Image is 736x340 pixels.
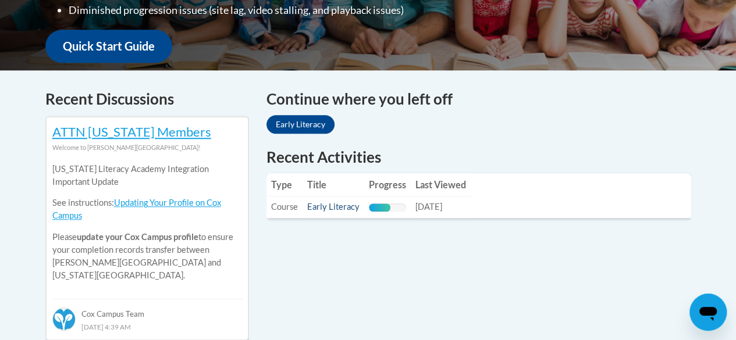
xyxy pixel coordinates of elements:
[52,163,242,188] p: [US_STATE] Literacy Academy Integration Important Update
[369,203,390,212] div: Progress, %
[52,320,242,333] div: [DATE] 4:39 AM
[266,88,691,110] h4: Continue where you left off
[52,299,242,320] div: Cox Campus Team
[689,294,727,331] iframe: Button to launch messaging window
[411,173,471,196] th: Last Viewed
[52,307,76,331] img: Cox Campus Team
[415,202,442,212] span: [DATE]
[266,173,303,196] th: Type
[303,173,364,196] th: Title
[45,30,172,63] a: Quick Start Guide
[266,146,691,167] h1: Recent Activities
[52,154,242,291] div: Please to ensure your completion records transfer between [PERSON_NAME][GEOGRAPHIC_DATA] and [US_...
[307,202,360,212] a: Early Literacy
[52,124,211,139] a: ATTN [US_STATE] Members
[271,202,298,212] span: Course
[52,196,242,222] p: See instructions:
[52,141,242,154] div: Welcome to [PERSON_NAME][GEOGRAPHIC_DATA]!
[364,173,411,196] th: Progress
[266,115,335,134] a: Early Literacy
[77,232,198,242] b: update your Cox Campus profile
[52,198,221,220] a: Updating Your Profile on Cox Campus
[45,88,249,110] h4: Recent Discussions
[69,2,467,19] li: Diminished progression issues (site lag, video stalling, and playback issues)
